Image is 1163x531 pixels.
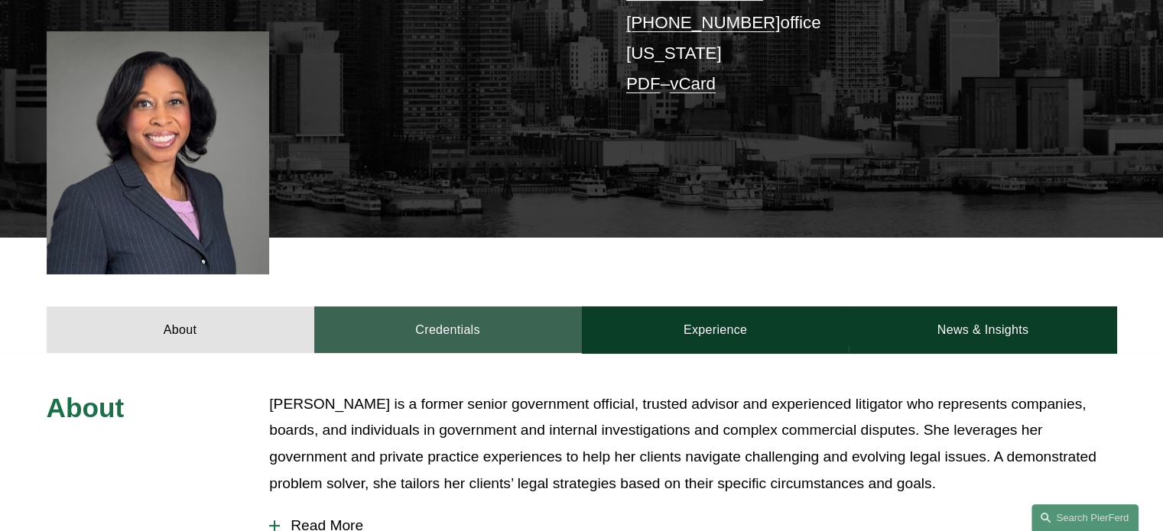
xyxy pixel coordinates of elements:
[849,306,1116,352] a: News & Insights
[1031,504,1139,531] a: Search this site
[670,74,716,93] a: vCard
[626,13,781,32] a: [PHONE_NUMBER]
[314,306,582,352] a: Credentials
[47,306,314,352] a: About
[47,393,125,423] span: About
[269,391,1116,497] p: [PERSON_NAME] is a former senior government official, trusted advisor and experienced litigator w...
[582,306,850,352] a: Experience
[626,74,661,93] a: PDF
